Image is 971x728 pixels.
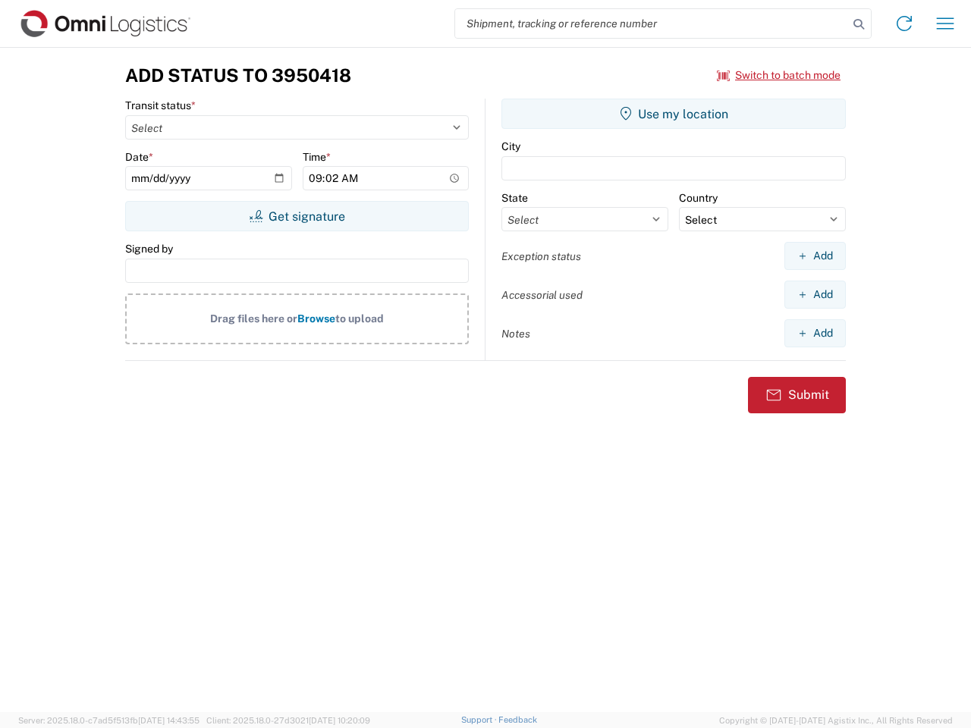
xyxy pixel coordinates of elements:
[501,288,583,302] label: Accessorial used
[748,377,846,413] button: Submit
[335,312,384,325] span: to upload
[784,281,846,309] button: Add
[125,242,173,256] label: Signed by
[719,714,953,727] span: Copyright © [DATE]-[DATE] Agistix Inc., All Rights Reserved
[210,312,297,325] span: Drag files here or
[206,716,370,725] span: Client: 2025.18.0-27d3021
[717,63,841,88] button: Switch to batch mode
[501,249,581,263] label: Exception status
[303,150,331,164] label: Time
[125,64,351,86] h3: Add Status to 3950418
[138,716,200,725] span: [DATE] 14:43:55
[501,99,846,129] button: Use my location
[679,191,718,205] label: Country
[125,99,196,112] label: Transit status
[501,140,520,153] label: City
[297,312,335,325] span: Browse
[501,191,528,205] label: State
[455,9,848,38] input: Shipment, tracking or reference number
[498,715,537,724] a: Feedback
[309,716,370,725] span: [DATE] 10:20:09
[125,201,469,231] button: Get signature
[125,150,153,164] label: Date
[18,716,200,725] span: Server: 2025.18.0-c7ad5f513fb
[501,327,530,340] label: Notes
[784,242,846,270] button: Add
[784,319,846,347] button: Add
[461,715,499,724] a: Support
